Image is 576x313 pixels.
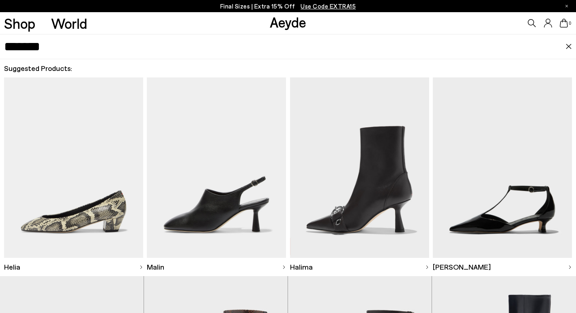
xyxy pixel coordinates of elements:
[4,258,143,276] a: Helia
[568,21,572,26] span: 0
[270,13,306,30] a: Aeyde
[433,258,572,276] a: [PERSON_NAME]
[139,265,143,269] img: svg%3E
[433,77,572,258] img: Descriptive text
[290,77,429,258] img: Descriptive text
[282,265,286,269] img: svg%3E
[147,262,164,272] span: Malin
[425,265,429,269] img: svg%3E
[290,258,429,276] a: Halima
[4,77,143,258] img: Descriptive text
[433,262,491,272] span: [PERSON_NAME]
[290,262,313,272] span: Halima
[4,63,572,73] h2: Suggested Products:
[568,265,572,269] img: svg%3E
[147,77,286,258] img: Descriptive text
[147,258,286,276] a: Malin
[4,16,35,30] a: Shop
[51,16,87,30] a: World
[4,262,20,272] span: Helia
[565,44,572,49] img: close.svg
[560,19,568,28] a: 0
[220,1,356,11] p: Final Sizes | Extra 15% Off
[301,2,356,10] span: Navigate to /collections/ss25-final-sizes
